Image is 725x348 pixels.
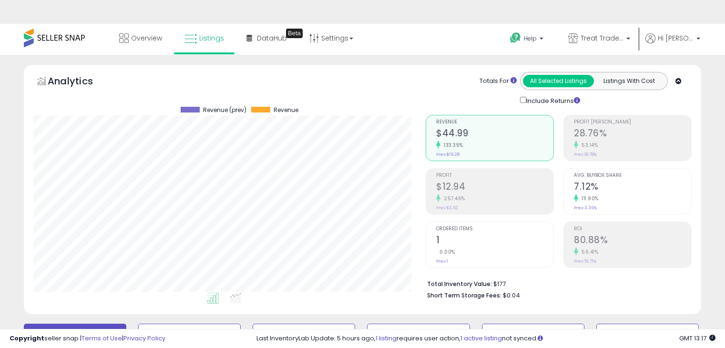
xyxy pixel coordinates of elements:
small: Prev: 3.36% [574,205,597,211]
small: 0.00% [436,248,455,256]
small: 111.90% [578,195,599,202]
h2: 7.12% [574,181,691,194]
a: Hi [PERSON_NAME] [645,33,700,55]
span: Listings [199,33,224,43]
span: Overview [131,33,162,43]
span: Profit [PERSON_NAME] [574,120,691,125]
button: Listings With Cost [593,75,664,87]
div: Include Returns [513,95,592,106]
small: Prev: $3.62 [436,205,458,211]
button: Default [24,324,126,343]
b: Total Inventory Value: [427,280,492,288]
small: 56.41% [578,248,598,256]
small: 133.35% [440,142,463,149]
a: Privacy Policy [123,334,165,343]
i: Get Help [510,32,521,44]
span: 2025-09-15 13:17 GMT [679,334,715,343]
h2: 1 [436,235,553,247]
div: Totals For [480,77,517,86]
h2: $44.99 [436,128,553,141]
span: Revenue [274,107,298,113]
div: seller snap | | [10,334,165,343]
a: Listings [177,24,231,52]
a: 1 listing [376,334,397,343]
small: 53.14% [578,142,598,149]
small: 257.46% [440,195,465,202]
a: Terms of Use [82,334,122,343]
small: Prev: 51.71% [574,258,596,264]
strong: Copyright [10,334,44,343]
h2: 28.76% [574,128,691,141]
a: Settings [302,24,360,52]
span: ROI [574,226,691,232]
span: DataHub [257,33,287,43]
button: Inventory Age [138,324,241,343]
span: Revenue (prev) [203,107,246,113]
button: BB Price Below Min [482,324,584,343]
small: Prev: $19.28 [436,152,460,157]
a: Overview [112,24,169,52]
a: DataHub [239,24,294,52]
small: Prev: 18.78% [574,152,597,157]
a: Treat Traders [561,24,637,55]
span: Revenue [436,120,553,125]
span: Ordered Items [436,226,553,232]
h2: 80.88% [574,235,691,247]
h2: $12.94 [436,181,553,194]
span: Treat Traders [581,33,623,43]
small: Prev: 1 [436,258,448,264]
button: Needs to Reprice [367,324,470,343]
button: All Selected Listings [523,75,594,87]
a: 1 active listing [460,334,502,343]
span: Hi [PERSON_NAME] [658,33,694,43]
button: Non Competitive [596,324,699,343]
li: $177 [427,277,684,289]
span: Avg. Buybox Share [574,173,691,178]
h5: Analytics [48,74,112,90]
div: Tooltip anchor [286,29,303,38]
a: Help [502,25,553,54]
b: Short Term Storage Fees: [427,291,501,299]
span: Help [524,34,537,42]
button: BB Drop in 7d [253,324,355,343]
span: $0.04 [503,291,520,300]
span: Profit [436,173,553,178]
div: Last InventoryLab Update: 5 hours ago, requires user action, not synced. [256,334,715,343]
